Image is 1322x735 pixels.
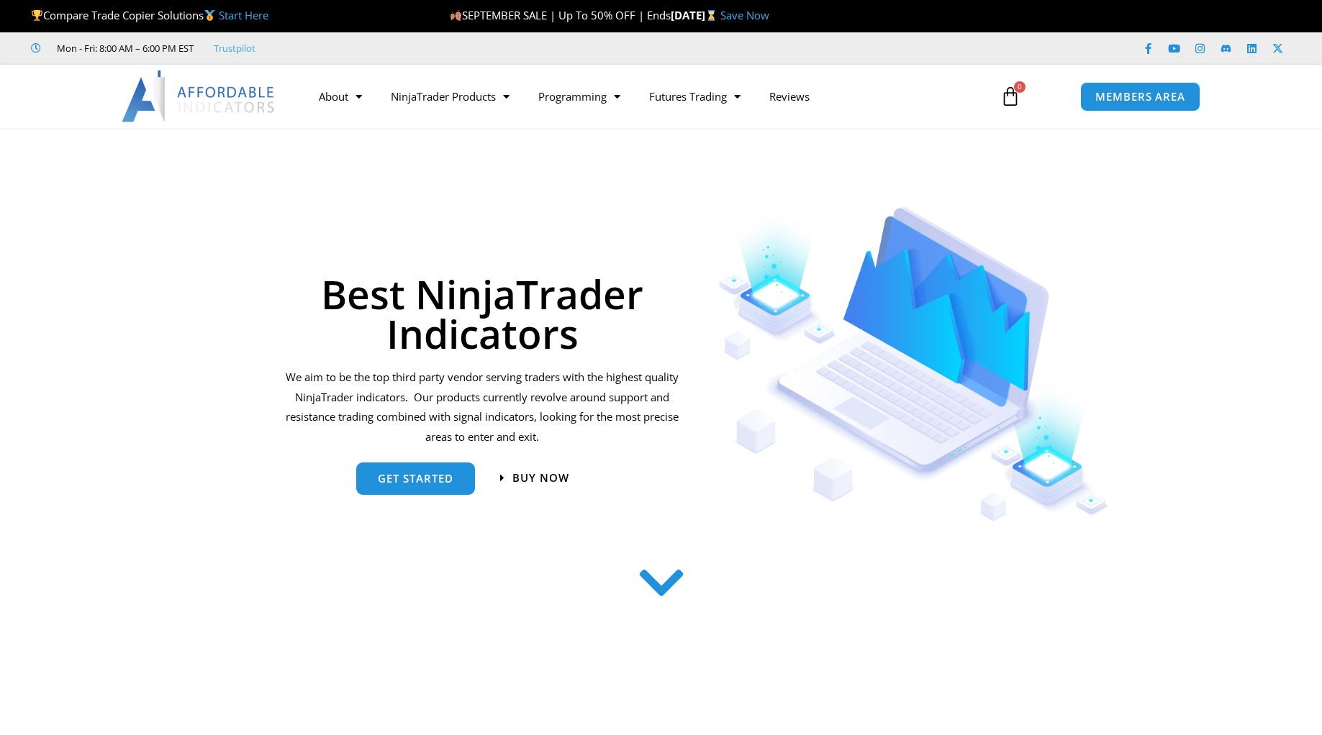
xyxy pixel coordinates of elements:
[219,8,268,22] a: Start Here
[304,80,376,113] a: About
[720,8,769,22] a: Save Now
[755,80,824,113] a: Reviews
[1095,91,1185,102] span: MEMBERS AREA
[706,10,717,21] img: ⌛
[284,367,682,447] p: We aim to be the top third party vendor serving traders with the highest quality NinjaTrader indi...
[122,70,276,122] img: LogoAI | Affordable Indicators – NinjaTrader
[378,473,453,484] span: get started
[524,80,635,113] a: Programming
[512,472,569,483] span: Buy now
[1080,82,1200,111] a: MEMBERS AREA
[284,274,682,353] h1: Best NinjaTrader Indicators
[500,472,569,483] a: Buy now
[32,10,42,21] img: 🏆
[204,10,215,21] img: 🥇
[635,80,755,113] a: Futures Trading
[214,40,255,57] a: Trustpilot
[356,462,475,495] a: get started
[450,8,671,22] span: SEPTEMBER SALE | Up To 50% OFF | Ends
[1014,81,1026,93] span: 0
[31,8,268,22] span: Compare Trade Copier Solutions
[376,80,524,113] a: NinjaTrader Products
[718,207,1109,521] img: Indicators 1 | Affordable Indicators – NinjaTrader
[53,40,194,57] span: Mon - Fri: 8:00 AM – 6:00 PM EST
[451,10,461,21] img: 🍂
[671,8,720,22] strong: [DATE]
[979,76,1042,117] a: 0
[304,80,984,113] nav: Menu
